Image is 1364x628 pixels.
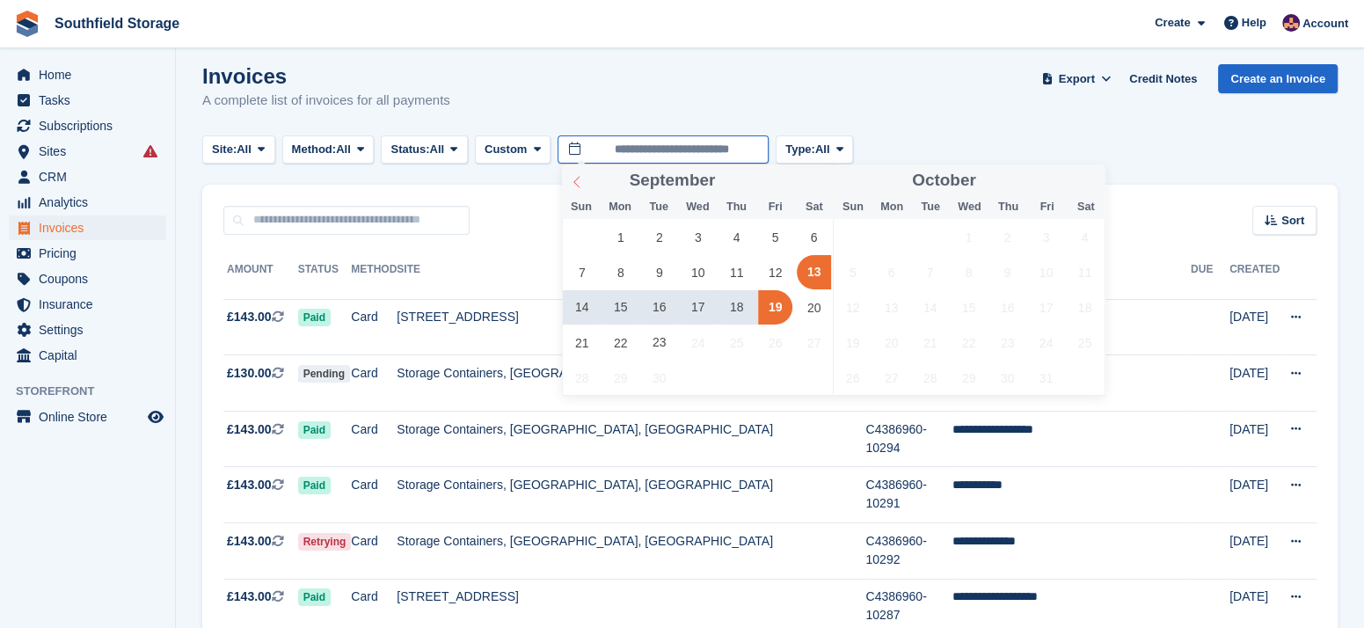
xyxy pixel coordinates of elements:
a: Southfield Storage [47,9,186,38]
span: October 1, 2025 [952,220,986,254]
span: Storefront [16,383,175,400]
span: September 24, 2025 [681,325,715,360]
a: menu [9,292,166,317]
td: Card [351,299,397,355]
span: September 29, 2025 [603,361,638,395]
span: September [630,172,716,189]
td: Storage Containers, [GEOGRAPHIC_DATA], [GEOGRAPHIC_DATA] [397,523,865,580]
span: Tasks [39,88,144,113]
span: Invoices [39,215,144,240]
a: menu [9,164,166,189]
span: All [815,141,830,158]
span: September 19, 2025 [758,290,792,325]
span: Create [1155,14,1190,32]
span: Sun [834,201,872,213]
span: Sort [1281,212,1304,230]
td: [STREET_ADDRESS] [397,299,865,355]
span: £143.00 [227,476,272,494]
span: Tue [911,201,950,213]
th: Amount [223,256,298,300]
span: September 8, 2025 [603,255,638,289]
span: Type: [785,141,815,158]
td: Storage Containers, [GEOGRAPHIC_DATA], [GEOGRAPHIC_DATA] [397,355,865,412]
span: September 26, 2025 [758,325,792,360]
td: Card [351,355,397,412]
span: £143.00 [227,308,272,326]
span: October 14, 2025 [913,290,947,325]
span: October 15, 2025 [952,290,986,325]
td: C4386960-10294 [865,411,952,467]
span: September 17, 2025 [681,290,715,325]
span: September 16, 2025 [642,290,676,325]
p: A complete list of invoices for all payments [202,91,450,111]
span: Capital [39,343,144,368]
span: Paid [298,588,331,606]
button: Site: All [202,135,275,164]
span: Coupons [39,267,144,291]
span: September 15, 2025 [603,290,638,325]
td: C4386960-10292 [865,523,952,580]
a: Create an Invoice [1218,64,1338,93]
th: Due [1191,256,1229,300]
th: Site [397,256,865,300]
a: menu [9,318,166,342]
span: All [430,141,445,158]
td: Storage Containers, [GEOGRAPHIC_DATA], [GEOGRAPHIC_DATA] [397,467,865,523]
span: Sun [562,201,601,213]
span: Home [39,62,144,87]
span: October 21, 2025 [913,325,947,360]
span: October 17, 2025 [1029,290,1063,325]
a: menu [9,343,166,368]
span: September 4, 2025 [719,220,754,254]
span: October 9, 2025 [990,255,1025,289]
td: [DATE] [1229,355,1280,412]
span: Pricing [39,241,144,266]
span: September 12, 2025 [758,255,792,289]
span: Paid [298,309,331,326]
span: Pending [298,365,350,383]
span: October 27, 2025 [874,361,908,395]
a: menu [9,215,166,240]
span: October 3, 2025 [1029,220,1063,254]
span: Insurance [39,292,144,317]
span: Sat [1067,201,1105,213]
a: menu [9,88,166,113]
span: £143.00 [227,588,272,606]
span: Help [1242,14,1266,32]
span: Analytics [39,190,144,215]
span: Paid [298,477,331,494]
span: September 18, 2025 [719,290,754,325]
span: October 10, 2025 [1029,255,1063,289]
span: October 16, 2025 [990,290,1025,325]
span: October 20, 2025 [874,325,908,360]
a: menu [9,62,166,87]
span: September 10, 2025 [681,255,715,289]
span: September 11, 2025 [719,255,754,289]
span: October 8, 2025 [952,255,986,289]
span: October 19, 2025 [835,325,870,360]
span: October 30, 2025 [990,361,1025,395]
span: October 26, 2025 [835,361,870,395]
span: CRM [39,164,144,189]
span: Fri [1027,201,1066,213]
td: Storage Containers, [GEOGRAPHIC_DATA], [GEOGRAPHIC_DATA] [397,411,865,467]
a: menu [9,139,166,164]
span: October 28, 2025 [913,361,947,395]
span: Retrying [298,533,352,551]
img: Sharon Law [1282,14,1300,32]
span: September 22, 2025 [603,325,638,360]
span: October 4, 2025 [1068,220,1102,254]
span: October 22, 2025 [952,325,986,360]
img: stora-icon-8386f47178a22dfd0bd8f6a31ec36ba5ce8667c1dd55bd0f319d3a0aa187defe.svg [14,11,40,37]
span: September 2, 2025 [642,220,676,254]
span: Thu [717,201,755,213]
span: September 30, 2025 [642,361,676,395]
a: menu [9,267,166,291]
span: Sites [39,139,144,164]
span: September 7, 2025 [565,255,599,289]
button: Status: All [381,135,467,164]
span: Online Store [39,405,144,429]
h1: Invoices [202,64,450,88]
span: September 5, 2025 [758,220,792,254]
span: Wed [678,201,717,213]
